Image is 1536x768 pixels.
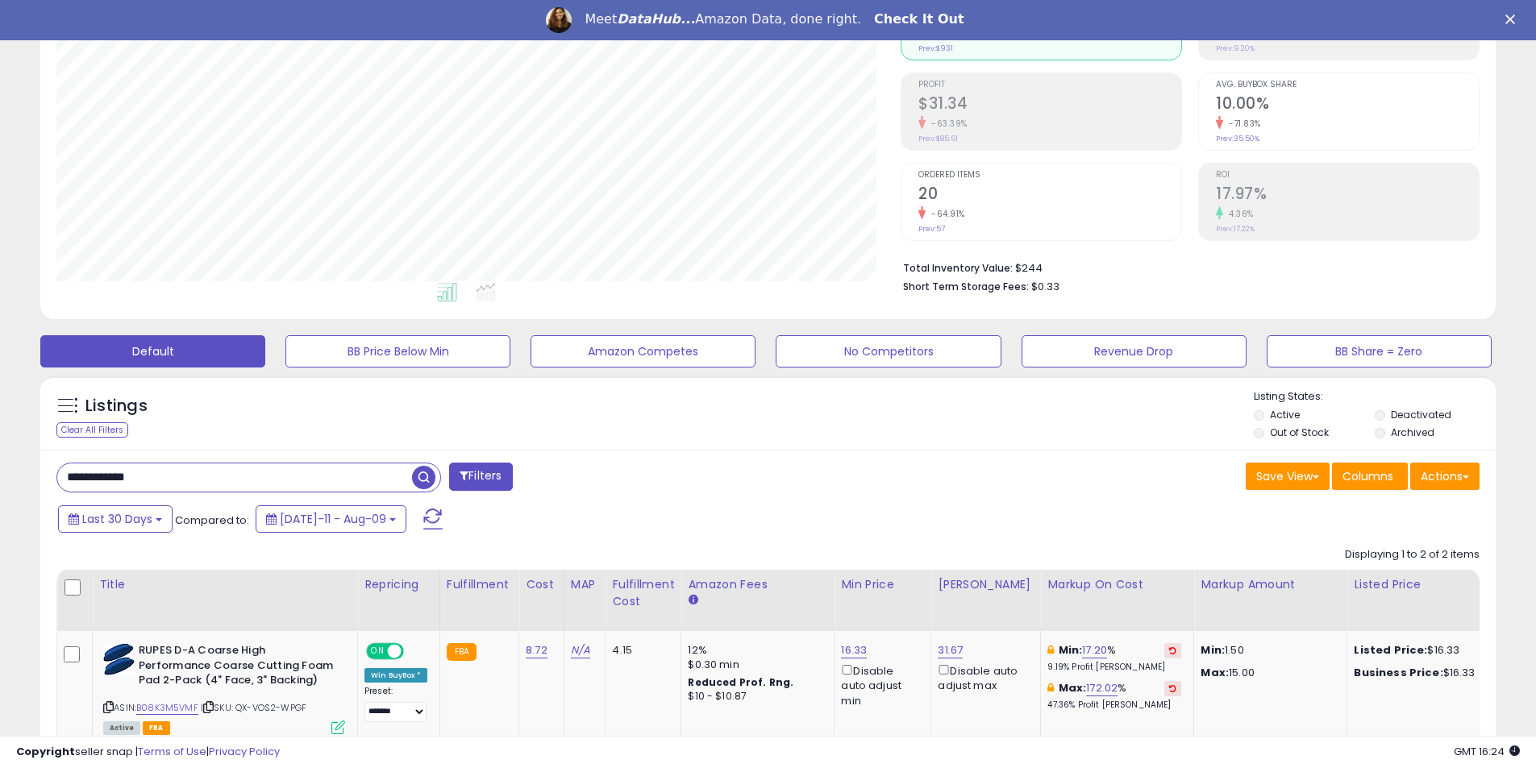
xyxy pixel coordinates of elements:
small: Prev: 17.22% [1216,224,1255,234]
i: DataHub... [617,11,695,27]
small: FBA [447,643,477,661]
strong: Min: [1201,642,1225,658]
div: Cost [526,576,557,593]
span: ON [368,645,388,658]
a: 31.67 [938,642,963,658]
li: $244 [903,257,1467,276]
h2: 20 [918,185,1181,206]
div: Markup on Cost [1047,576,1187,593]
div: Preset: [364,686,427,722]
span: [DATE]-11 - Aug-09 [280,511,386,527]
button: Revenue Drop [1022,335,1247,367]
span: | SKU: QX-VOS2-WPGF [201,701,306,714]
h2: $31.34 [918,94,1181,116]
span: FBA [143,721,170,735]
strong: Max: [1201,665,1229,680]
small: -71.83% [1223,118,1261,130]
div: % [1047,681,1181,711]
div: Title [99,576,351,593]
button: BB Price Below Min [285,335,510,367]
small: Prev: 9.20% [1216,44,1255,53]
div: Fulfillment Cost [612,576,674,610]
button: [DATE]-11 - Aug-09 [256,505,406,533]
div: Min Price [841,576,924,593]
div: Listed Price [1354,576,1493,593]
a: 17.20 [1082,642,1107,658]
small: -64.91% [926,208,965,220]
span: OFF [402,645,427,658]
label: Active [1270,408,1300,421]
button: No Competitors [776,335,1001,367]
span: Profit [918,81,1181,89]
div: % [1047,643,1181,673]
div: ASIN: [103,643,345,733]
a: 8.72 [526,642,547,658]
div: $0.30 min [688,658,822,672]
span: ROI [1216,171,1479,180]
div: Amazon Fees [688,576,827,593]
small: Prev: $931 [918,44,953,53]
b: Min: [1059,642,1083,658]
button: Default [40,335,265,367]
p: 9.19% Profit [PERSON_NAME] [1047,662,1181,673]
div: Disable auto adjust max [938,662,1028,693]
div: Repricing [364,576,433,593]
span: Avg. Buybox Share [1216,81,1479,89]
b: Total Inventory Value: [903,261,1013,275]
img: 519qUu4FyiL._SL40_.jpg [103,643,135,675]
span: Last 30 Days [82,511,152,527]
div: $10 - $10.87 [688,690,822,704]
a: 16.33 [841,642,867,658]
div: $16.33 [1354,643,1488,658]
button: Filters [449,463,512,491]
div: Clear All Filters [56,422,128,438]
small: Prev: 35.50% [1216,134,1259,143]
th: The percentage added to the cost of goods (COGS) that forms the calculator for Min & Max prices. [1041,570,1194,631]
span: Compared to: [175,513,249,528]
p: Listing States: [1254,389,1496,405]
b: Short Term Storage Fees: [903,280,1029,293]
div: 4.15 [612,643,668,658]
span: $0.33 [1031,279,1059,294]
button: Columns [1332,463,1408,490]
div: MAP [571,576,598,593]
div: [PERSON_NAME] [938,576,1034,593]
div: Meet Amazon Data, done right. [585,11,861,27]
div: Displaying 1 to 2 of 2 items [1345,547,1480,563]
b: Listed Price: [1354,642,1427,658]
label: Out of Stock [1270,426,1329,439]
div: Close [1505,15,1521,24]
button: Amazon Competes [531,335,756,367]
p: 15.00 [1201,666,1334,680]
label: Archived [1391,426,1434,439]
button: Last 30 Days [58,505,173,533]
div: $16.33 [1354,666,1488,680]
small: 4.36% [1223,208,1254,220]
b: RUPES D-A Coarse High Performance Coarse Cutting Foam Pad 2-Pack (4" Face, 3" Backing) [139,643,335,692]
div: Win BuyBox * [364,668,427,683]
small: Prev: 57 [918,224,945,234]
small: -63.39% [926,118,968,130]
a: Privacy Policy [209,744,280,759]
h2: 10.00% [1216,94,1479,116]
b: Reduced Prof. Rng. [688,675,793,689]
h2: 17.97% [1216,185,1479,206]
small: Prev: $85.61 [918,134,958,143]
div: Disable auto adjust min [841,662,918,708]
button: Actions [1410,463,1480,490]
button: BB Share = Zero [1267,335,1492,367]
span: 2025-09-10 16:24 GMT [1454,744,1520,759]
small: Amazon Fees. [688,593,697,608]
img: Profile image for Georgie [546,7,572,33]
a: Check It Out [874,11,964,29]
p: 1.50 [1201,643,1334,658]
b: Business Price: [1354,665,1442,680]
span: Ordered Items [918,171,1181,180]
strong: Copyright [16,744,75,759]
a: B08K3M5VMF [136,701,198,715]
h5: Listings [85,395,148,417]
a: N/A [571,642,590,658]
a: 172.02 [1086,680,1118,696]
a: Terms of Use [138,744,206,759]
b: Max: [1059,680,1087,695]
